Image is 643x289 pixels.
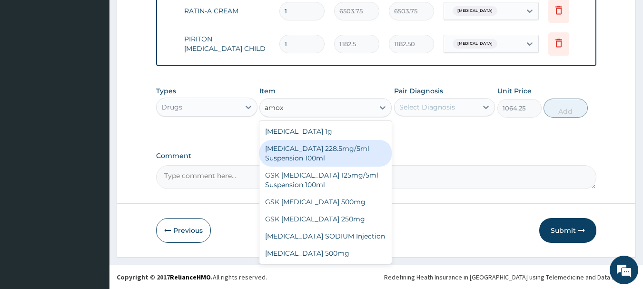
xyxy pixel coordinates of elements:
div: GSK [MEDICAL_DATA] 250mg [259,210,392,228]
div: Minimize live chat window [156,5,179,28]
strong: Copyright © 2017 . [117,273,213,281]
div: [MEDICAL_DATA] 500mg [259,245,392,262]
label: Types [156,87,176,95]
div: Redefining Heath Insurance in [GEOGRAPHIC_DATA] using Telemedicine and Data Science! [384,272,636,282]
button: Previous [156,218,211,243]
textarea: Type your message and hit 'Enter' [5,190,181,223]
span: [MEDICAL_DATA] [453,6,497,16]
footer: All rights reserved. [109,265,643,289]
td: PIRITON [MEDICAL_DATA] CHILD [179,30,275,58]
td: RATIN-A CREAM [179,1,275,20]
span: [MEDICAL_DATA] [453,39,497,49]
div: DERMS [MEDICAL_DATA] 250mg [259,262,392,279]
div: Chat with us now [49,53,160,66]
img: d_794563401_company_1708531726252_794563401 [18,48,39,71]
div: [MEDICAL_DATA] SODIUM Injection [259,228,392,245]
a: RelianceHMO [170,273,211,281]
div: GSK [MEDICAL_DATA] 125mg/5ml Suspension 100ml [259,167,392,193]
div: [MEDICAL_DATA] 1g [259,123,392,140]
label: Item [259,86,276,96]
span: We're online! [55,85,131,181]
button: Add [544,99,588,118]
label: Pair Diagnosis [394,86,443,96]
label: Comment [156,152,597,160]
div: Select Diagnosis [399,102,455,112]
label: Unit Price [497,86,532,96]
button: Submit [539,218,596,243]
div: [MEDICAL_DATA] 228.5mg/5ml Suspension 100ml [259,140,392,167]
div: GSK [MEDICAL_DATA] 500mg [259,193,392,210]
div: Drugs [161,102,182,112]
